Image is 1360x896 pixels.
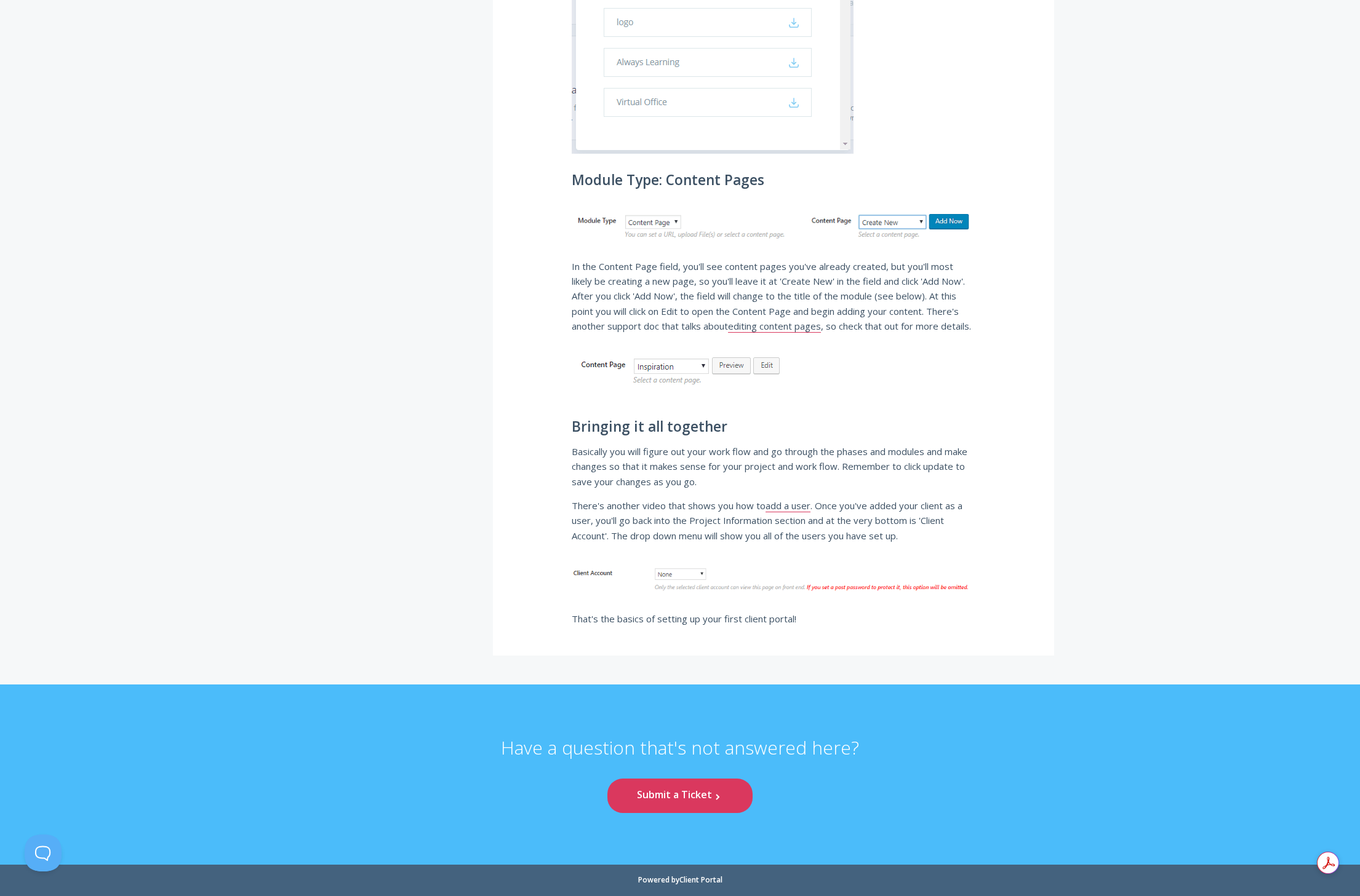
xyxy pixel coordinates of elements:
[25,835,62,871] iframe: Toggle Customer Support
[607,779,753,812] a: Submit a Ticket
[572,444,975,489] p: Basically you will figure out your work flow and go through the phases and modules and make chang...
[572,259,975,334] p: In the Content Page field, you'll see content pages you've already created, but you'll most likel...
[638,876,722,884] li: Powered by
[501,736,859,779] p: Have a question that's not answered here?
[572,419,975,434] h3: Bringing it all together
[572,611,975,626] p: That's the basics of setting up your first client portal!
[572,172,975,188] h3: Module Type: Content Pages
[728,320,821,333] a: editing content pages
[679,874,722,885] a: Client Portal
[766,499,810,512] a: add a user
[572,498,975,543] p: There's another video that shows you how to . Once you've added your client as a user, you'll go ...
